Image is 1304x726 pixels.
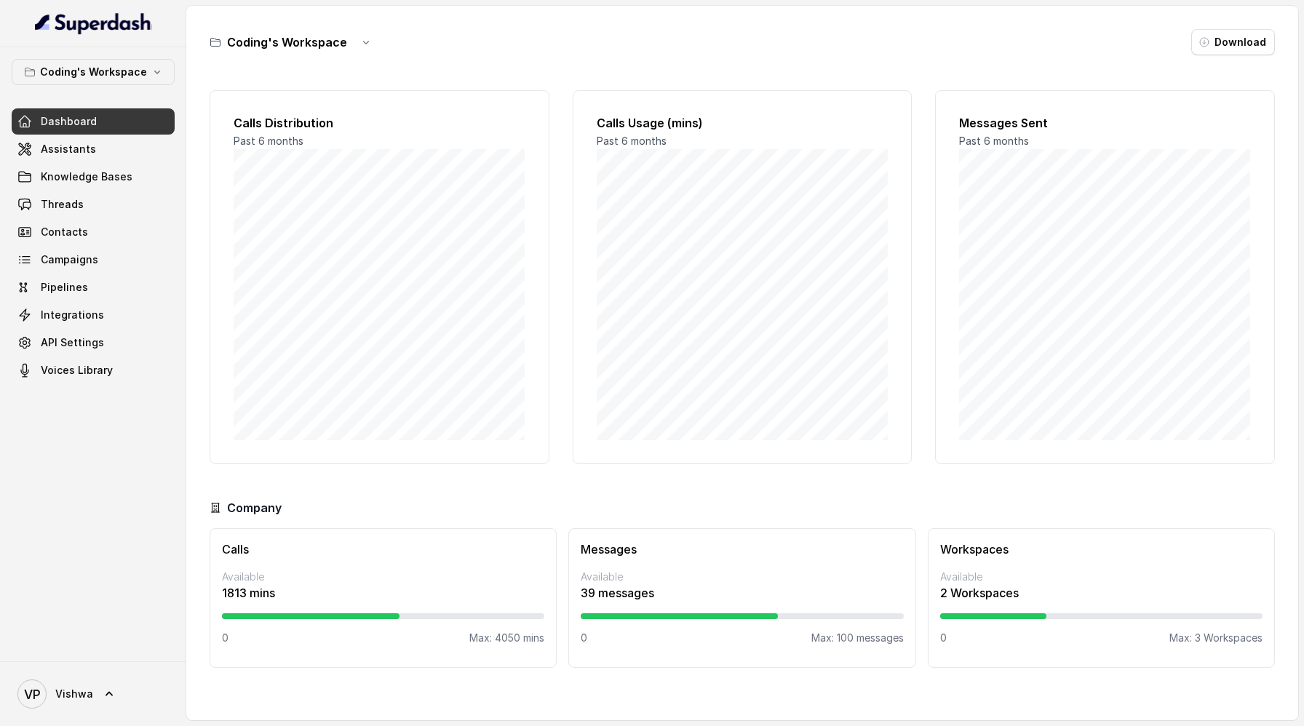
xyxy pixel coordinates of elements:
a: Pipelines [12,274,175,300]
p: 0 [222,631,228,645]
a: Vishwa [12,674,175,714]
button: Download [1191,29,1275,55]
h3: Company [227,499,282,516]
span: Assistants [41,142,96,156]
p: Available [581,570,903,584]
h2: Calls Usage (mins) [597,114,888,132]
h3: Calls [222,540,544,558]
p: Available [222,570,544,584]
a: Integrations [12,302,175,328]
h3: Coding's Workspace [227,33,347,51]
p: 1813 mins [222,584,544,602]
span: Contacts [41,225,88,239]
span: Vishwa [55,687,93,701]
span: Dashboard [41,114,97,129]
p: 0 [581,631,587,645]
button: Coding's Workspace [12,59,175,85]
span: Campaigns [41,252,98,267]
h3: Messages [581,540,903,558]
span: Knowledge Bases [41,169,132,184]
span: Voices Library [41,363,113,378]
span: Past 6 months [234,135,303,147]
a: Voices Library [12,357,175,383]
text: VP [24,687,41,702]
h2: Calls Distribution [234,114,525,132]
a: Assistants [12,136,175,162]
p: Max: 4050 mins [469,631,544,645]
a: API Settings [12,330,175,356]
span: Threads [41,197,84,212]
p: 0 [940,631,947,645]
a: Knowledge Bases [12,164,175,190]
img: light.svg [35,12,152,35]
p: Coding's Workspace [40,63,147,81]
span: Past 6 months [959,135,1029,147]
a: Campaigns [12,247,175,273]
p: 39 messages [581,584,903,602]
span: Pipelines [41,280,88,295]
p: Max: 100 messages [811,631,904,645]
a: Threads [12,191,175,218]
a: Contacts [12,219,175,245]
span: API Settings [41,335,104,350]
p: 2 Workspaces [940,584,1263,602]
span: Past 6 months [597,135,667,147]
h2: Messages Sent [959,114,1251,132]
h3: Workspaces [940,540,1263,558]
p: Available [940,570,1263,584]
a: Dashboard [12,108,175,135]
p: Max: 3 Workspaces [1169,631,1263,645]
span: Integrations [41,308,104,322]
